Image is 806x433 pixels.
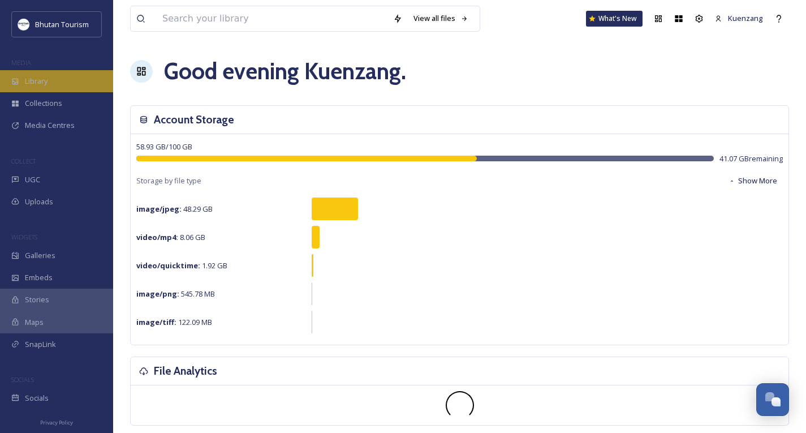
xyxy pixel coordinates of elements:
span: 48.29 GB [136,204,213,214]
span: Storage by file type [136,175,201,186]
a: Kuenzang [709,7,769,29]
span: MEDIA [11,58,31,67]
strong: image/tiff : [136,317,176,327]
span: 545.78 MB [136,289,215,299]
span: SOCIALS [11,375,34,384]
span: Stories [25,294,49,305]
strong: image/png : [136,289,179,299]
a: View all files [408,7,474,29]
span: COLLECT [11,157,36,165]
img: BT_Logo_BB_Lockup_CMYK_High%2520Res.jpg [18,19,29,30]
a: Privacy Policy [40,415,73,428]
span: Library [25,76,48,87]
span: 41.07 GB remaining [719,153,783,164]
span: UGC [25,174,40,185]
strong: video/mp4 : [136,232,178,242]
span: 8.06 GB [136,232,205,242]
span: 1.92 GB [136,260,227,271]
span: Privacy Policy [40,419,73,426]
button: Open Chat [756,383,789,416]
span: Kuenzang [728,13,763,23]
input: Search your library [157,6,387,31]
button: Show More [723,170,783,192]
span: 58.93 GB / 100 GB [136,142,192,152]
span: Bhutan Tourism [35,19,89,29]
span: Embeds [25,272,53,283]
span: Socials [25,393,49,404]
span: 122.09 MB [136,317,212,327]
span: WIDGETS [11,233,37,241]
strong: image/jpeg : [136,204,182,214]
span: Media Centres [25,120,75,131]
h3: Account Storage [154,112,234,128]
h3: File Analytics [154,363,217,379]
a: What's New [586,11,643,27]
h1: Good evening Kuenzang . [164,54,406,88]
strong: video/quicktime : [136,260,200,271]
span: Collections [25,98,62,109]
span: SnapLink [25,339,56,350]
span: Uploads [25,196,53,207]
span: Maps [25,317,44,328]
span: Galleries [25,250,55,261]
